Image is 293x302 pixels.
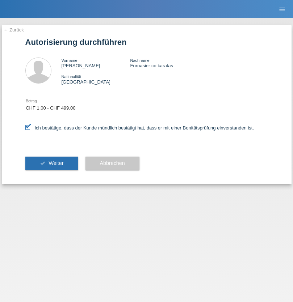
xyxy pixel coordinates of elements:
[62,58,130,68] div: [PERSON_NAME]
[25,157,78,170] button: check Weiter
[85,157,139,170] button: Abbrechen
[25,125,254,131] label: Ich bestätige, dass der Kunde mündlich bestätigt hat, dass er mit einer Bonitätsprüfung einversta...
[100,160,125,166] span: Abbrechen
[130,58,149,63] span: Nachname
[130,58,199,68] div: Fornasier co karatas
[40,160,46,166] i: check
[62,74,130,85] div: [GEOGRAPHIC_DATA]
[62,58,78,63] span: Vorname
[62,75,81,79] span: Nationalität
[4,27,24,33] a: ← Zurück
[49,160,63,166] span: Weiter
[275,7,289,11] a: menu
[25,38,268,47] h1: Autorisierung durchführen
[279,6,286,13] i: menu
